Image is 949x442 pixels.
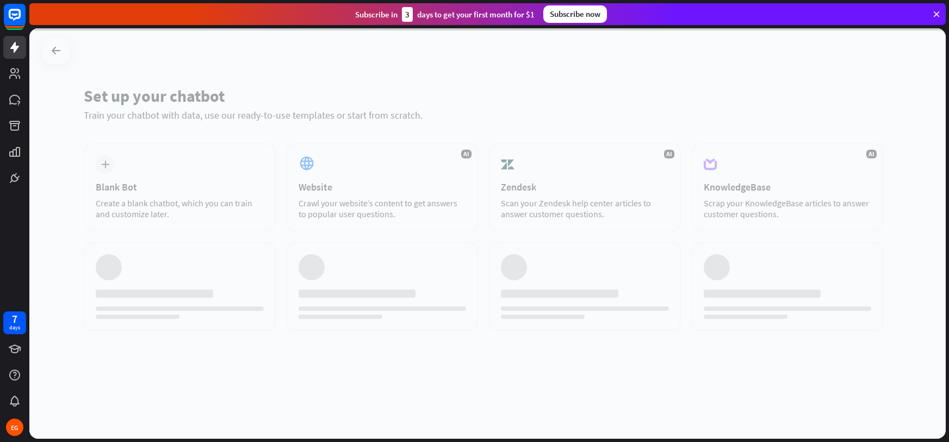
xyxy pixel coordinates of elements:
div: Subscribe now [543,5,607,23]
div: Subscribe in days to get your first month for $1 [355,7,535,22]
div: 3 [402,7,413,22]
a: 7 days [3,311,26,334]
div: days [9,324,20,331]
div: EG [6,419,23,436]
div: 7 [12,314,17,324]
